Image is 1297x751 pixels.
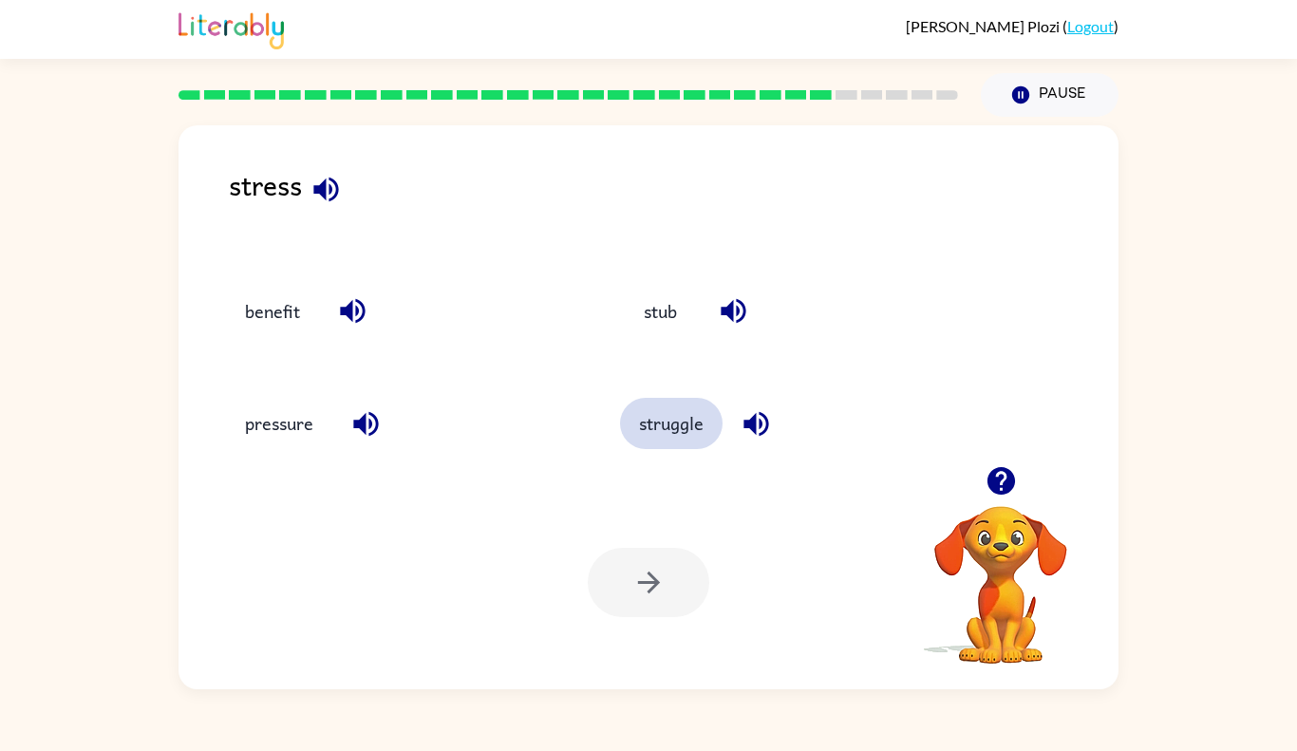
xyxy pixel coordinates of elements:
div: stress [229,163,1118,248]
button: Pause [981,73,1118,117]
button: pressure [226,398,332,449]
button: stub [620,286,700,337]
a: Logout [1067,17,1114,35]
img: Literably [179,8,284,49]
div: ( ) [906,17,1118,35]
span: [PERSON_NAME] Plozi [906,17,1062,35]
video: Your browser must support playing .mp4 files to use Literably. Please try using another browser. [906,477,1096,667]
button: struggle [620,398,723,449]
button: benefit [226,286,319,337]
